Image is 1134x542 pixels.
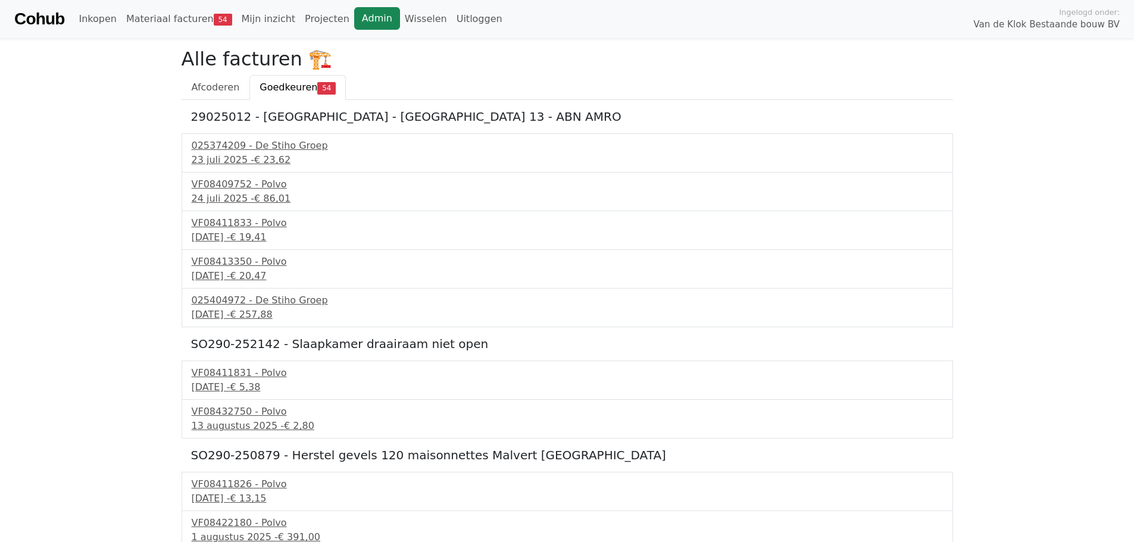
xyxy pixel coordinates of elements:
div: 025404972 - De Stiho Groep [192,293,943,308]
div: 23 juli 2025 - [192,153,943,167]
a: VF08409752 - Polvo24 juli 2025 -€ 86,01 [192,177,943,206]
a: VF08411833 - Polvo[DATE] -€ 19,41 [192,216,943,245]
div: 025374209 - De Stiho Groep [192,139,943,153]
a: Uitloggen [452,7,507,31]
div: VF08411831 - Polvo [192,366,943,380]
span: € 23,62 [254,154,290,165]
span: Van de Klok Bestaande bouw BV [973,18,1120,32]
div: VF08432750 - Polvo [192,405,943,419]
span: € 257,88 [230,309,272,320]
h5: SO290-252142 - Slaapkamer draairaam niet open [191,337,944,351]
div: VF08413350 - Polvo [192,255,943,269]
a: VF08411831 - Polvo[DATE] -€ 5,38 [192,366,943,394]
div: [DATE] - [192,380,943,394]
a: VF08432750 - Polvo13 augustus 2025 -€ 2,80 [192,405,943,433]
a: Projecten [300,7,354,31]
div: [DATE] - [192,230,943,245]
span: Ingelogd onder: [1059,7,1120,18]
h5: 29025012 - [GEOGRAPHIC_DATA] - [GEOGRAPHIC_DATA] 13 - ABN AMRO [191,109,944,124]
div: [DATE] - [192,491,943,506]
a: VF08411826 - Polvo[DATE] -€ 13,15 [192,477,943,506]
a: VF08413350 - Polvo[DATE] -€ 20,47 [192,255,943,283]
a: Mijn inzicht [237,7,301,31]
span: € 20,47 [230,270,266,281]
a: Admin [354,7,400,30]
span: Goedkeuren [260,82,317,93]
h5: SO290-250879 - Herstel gevels 120 maisonnettes Malvert [GEOGRAPHIC_DATA] [191,448,944,462]
div: 24 juli 2025 - [192,192,943,206]
span: € 5,38 [230,381,260,393]
a: Materiaal facturen54 [121,7,237,31]
span: € 13,15 [230,493,266,504]
div: VF08409752 - Polvo [192,177,943,192]
a: 025404972 - De Stiho Groep[DATE] -€ 257,88 [192,293,943,322]
span: Afcoderen [192,82,240,93]
div: VF08422180 - Polvo [192,516,943,530]
a: Goedkeuren54 [249,75,346,100]
div: [DATE] - [192,269,943,283]
a: Cohub [14,5,64,33]
span: 54 [214,14,232,26]
div: VF08411826 - Polvo [192,477,943,491]
span: € 19,41 [230,231,266,243]
div: 13 augustus 2025 - [192,419,943,433]
a: Inkopen [74,7,121,31]
div: VF08411833 - Polvo [192,216,943,230]
a: Wisselen [400,7,452,31]
div: [DATE] - [192,308,943,322]
a: 025374209 - De Stiho Groep23 juli 2025 -€ 23,62 [192,139,943,167]
span: 54 [317,82,336,94]
h2: Alle facturen 🏗️ [182,48,953,70]
span: € 2,80 [284,420,314,431]
a: Afcoderen [182,75,250,100]
span: € 86,01 [254,193,290,204]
